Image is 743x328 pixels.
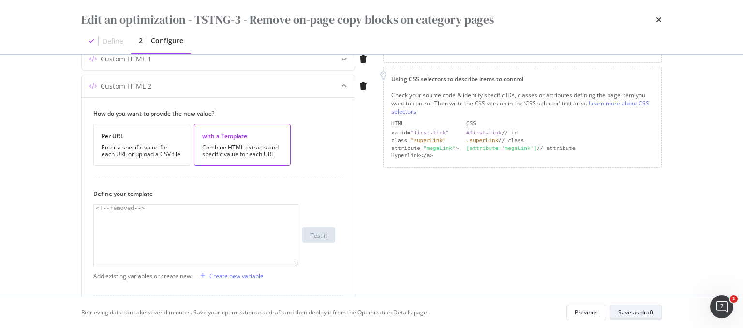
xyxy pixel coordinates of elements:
div: Define [103,36,123,46]
div: attribute= > [391,145,459,152]
div: "first-link" [411,130,449,136]
div: Custom HTML 1 [101,54,151,64]
a: Learn more about templates and variables [391,46,506,55]
a: Learn more about CSS selectors [391,99,649,116]
label: How do you want to provide the new value? [93,109,335,118]
button: Create new variable [196,268,264,283]
div: times [656,12,662,28]
div: Combine HTML extracts and specific value for each URL [202,144,282,158]
div: Edit an optimization - TSTNG-3 - Remove on-page copy blocks on category pages [81,12,494,28]
div: // attribute [466,145,654,152]
div: // class [466,137,654,145]
div: Test it [311,231,327,239]
div: Retrieving data can take several minutes. Save your optimization as a draft and then deploy it fr... [81,308,429,316]
div: Create new variable [209,272,264,280]
div: Previous [575,308,598,316]
div: "superLink" [411,137,446,144]
button: Save as draft [610,305,662,320]
div: Enter a specific value for each URL or upload a CSV file [102,144,182,158]
div: Per URL [102,132,182,140]
button: Test it [302,227,335,243]
div: .superLink [466,137,498,144]
div: with a Template [202,132,282,140]
div: [attribute='megaLink'] [466,145,537,151]
div: "megaLink" [423,145,455,151]
div: HTML [391,120,459,128]
div: Save as draft [618,308,654,316]
div: Add existing variables or create new: [93,272,193,280]
div: <a id= [391,129,459,137]
div: 2 [139,36,143,45]
div: #first-link [466,130,502,136]
div: Custom HTML 2 [101,81,151,91]
button: Previous [566,305,606,320]
div: // id [466,129,654,137]
div: Configure [151,36,183,45]
div: Using CSS selectors to describe items to control [391,75,654,83]
div: Check your source code & identify specific IDs, classes or attributes defining the page item you ... [391,91,654,116]
div: CSS [466,120,654,128]
label: Define your template [93,190,335,198]
div: Hyperlink</a> [391,152,459,160]
div: class= [391,137,459,145]
span: 1 [730,295,738,303]
iframe: Intercom live chat [710,295,733,318]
